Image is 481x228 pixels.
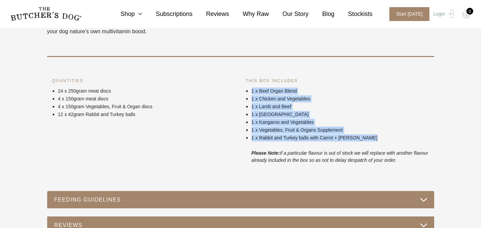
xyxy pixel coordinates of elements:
[52,77,236,84] h6: QUANTITIES
[252,95,429,102] p: 1 x Chicken and Vegetables
[252,150,280,156] i: Please Note:
[252,119,429,126] p: 1 x Kangaroo and Vegetables
[58,88,236,95] p: 24 x 250gram meat discs
[269,9,309,19] a: Our Story
[58,103,236,110] p: 4 x 150gram Vegetables, Fruit & Organ discs
[252,111,429,118] p: 1 x [GEOGRAPHIC_DATA]
[334,9,372,19] a: Stockists
[466,8,473,15] div: 0
[246,77,429,84] h6: THIS BOX INCLUDES
[192,9,229,19] a: Reviews
[54,195,427,204] button: FEEDING GUIDELINES
[383,7,432,21] a: Start [DATE]
[252,127,429,134] p: 1 x Vegetables, Fruit & Organs Supplement
[107,9,142,19] a: Shop
[142,9,192,19] a: Subscriptions
[252,150,428,163] i: if a particular flavour is out of stock we will replace with another flavour already included in ...
[389,7,429,21] span: Start [DATE]
[252,103,429,110] p: 1 x Lamb and Beef
[432,7,454,21] a: Login
[252,134,429,141] p: 1 x Rabbit and Turkey balls with Carrot + [PERSON_NAME]
[58,111,236,118] p: 12 x 42gram Rabbit and Turkey balls
[58,95,236,102] p: 4 x 150gram meat discs
[309,9,334,19] a: Blog
[252,88,429,95] p: 1 x Beef Organ Blend
[462,10,471,19] img: TBD_Cart-Empty.png
[229,9,269,19] a: Why Raw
